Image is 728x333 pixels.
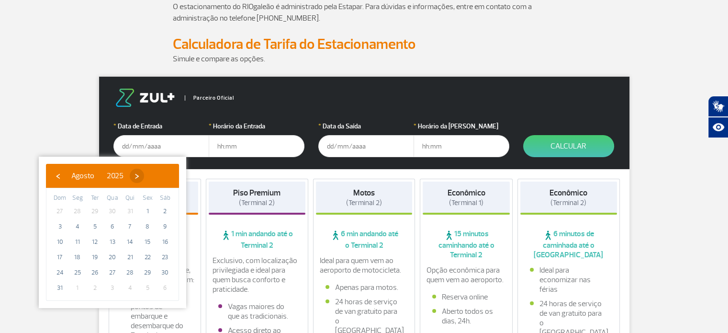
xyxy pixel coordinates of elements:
span: 14 [123,234,138,250]
input: hh:mm [414,135,509,157]
th: weekday [121,193,139,204]
strong: Econômico [448,188,485,198]
label: Data da Saída [318,121,414,131]
button: Abrir recursos assistivos. [708,117,728,138]
button: Calcular [523,135,614,157]
button: › [130,169,144,183]
span: 31 [123,204,138,219]
th: weekday [139,193,157,204]
span: 29 [140,265,155,280]
p: Simule e compare as opções. [173,53,556,65]
span: 1 [140,204,155,219]
span: 20 [105,250,120,265]
button: Abrir tradutor de língua de sinais. [708,96,728,117]
label: Data de Entrada [113,121,209,131]
bs-datepicker-container: calendar [39,157,186,308]
span: 30 [105,204,120,219]
span: 10 [52,234,67,250]
img: logo-zul.png [113,89,177,107]
li: Vagas maiores do que as tradicionais. [218,302,296,321]
th: weekday [86,193,104,204]
span: 6 [105,219,120,234]
span: 7 [123,219,138,234]
span: 6 minutos de caminhada até o [GEOGRAPHIC_DATA] [520,229,617,260]
bs-datepicker-navigation-view: ​ ​ ​ [51,170,144,179]
span: 18 [70,250,85,265]
span: 26 [87,265,102,280]
input: hh:mm [209,135,304,157]
div: Plugin de acessibilidade da Hand Talk. [708,96,728,138]
label: Horário da [PERSON_NAME] [414,121,509,131]
span: 16 [157,234,173,250]
input: dd/mm/aaaa [113,135,209,157]
span: 6 min andando até o Terminal 2 [316,229,413,250]
th: weekday [69,193,87,204]
span: Agosto [71,171,94,181]
span: 12 [87,234,102,250]
span: 23 [157,250,173,265]
label: Horário da Entrada [209,121,304,131]
span: (Terminal 2) [550,198,586,207]
span: 29 [87,204,102,219]
span: 4 [70,219,85,234]
span: 28 [123,265,138,280]
th: weekday [104,193,122,204]
span: (Terminal 2) [346,198,382,207]
span: 22 [140,250,155,265]
span: 11 [70,234,85,250]
input: dd/mm/aaaa [318,135,414,157]
li: Aberto todos os dias, 24h. [432,307,500,326]
span: 3 [52,219,67,234]
button: 2025 [101,169,130,183]
span: 21 [123,250,138,265]
h2: Calculadora de Tarifa do Estacionamento [173,35,556,53]
p: Exclusivo, com localização privilegiada e ideal para quem busca conforto e praticidade. [213,256,302,294]
span: 27 [52,204,67,219]
p: O estacionamento do RIOgaleão é administrado pela Estapar. Para dúvidas e informações, entre em c... [173,1,556,24]
li: Reserva online [432,292,500,302]
span: (Terminal 2) [239,198,275,207]
span: 31 [52,280,67,296]
span: 19 [87,250,102,265]
th: weekday [51,193,69,204]
li: Apenas para motos. [325,283,403,292]
span: 28 [70,204,85,219]
span: 8 [140,219,155,234]
span: 9 [157,219,173,234]
span: 1 [70,280,85,296]
span: 5 [140,280,155,296]
span: 27 [105,265,120,280]
th: weekday [156,193,174,204]
span: 15 minutos caminhando até o Terminal 2 [423,229,510,260]
strong: Motos [353,188,375,198]
span: 6 [157,280,173,296]
span: 15 [140,234,155,250]
span: 4 [123,280,138,296]
span: 3 [105,280,120,296]
span: 30 [157,265,173,280]
span: Parceiro Oficial [185,95,234,101]
span: 17 [52,250,67,265]
button: ‹ [51,169,65,183]
span: 5 [87,219,102,234]
strong: Piso Premium [233,188,280,198]
p: Opção econômica para quem vem ao aeroporto. [426,265,506,285]
span: (Terminal 1) [449,198,483,207]
span: 2 [157,204,173,219]
button: Agosto [65,169,101,183]
p: Ideal para quem vem ao aeroporto de motocicleta. [320,256,409,275]
span: 2 [87,280,102,296]
span: 25 [70,265,85,280]
span: 13 [105,234,120,250]
span: 1 min andando até o Terminal 2 [209,229,305,250]
span: 24 [52,265,67,280]
li: Ideal para economizar nas férias [530,265,607,294]
strong: Econômico [549,188,587,198]
span: 2025 [107,171,123,181]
